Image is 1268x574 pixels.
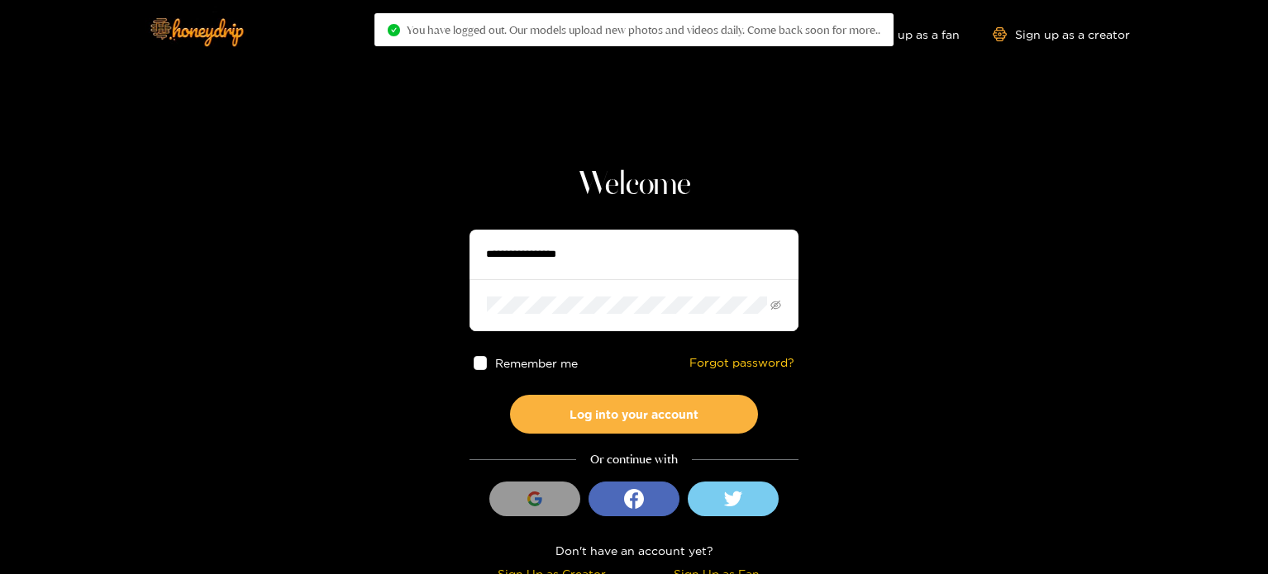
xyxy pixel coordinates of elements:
a: Sign up as a creator [993,27,1130,41]
span: eye-invisible [770,300,781,311]
a: Forgot password? [689,356,794,370]
span: You have logged out. Our models upload new photos and videos daily. Come back soon for more.. [407,23,880,36]
div: Or continue with [470,450,798,469]
span: check-circle [388,24,400,36]
span: Remember me [496,357,579,369]
h1: Welcome [470,165,798,205]
a: Sign up as a fan [846,27,960,41]
div: Don't have an account yet? [470,541,798,560]
button: Log into your account [510,395,758,434]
